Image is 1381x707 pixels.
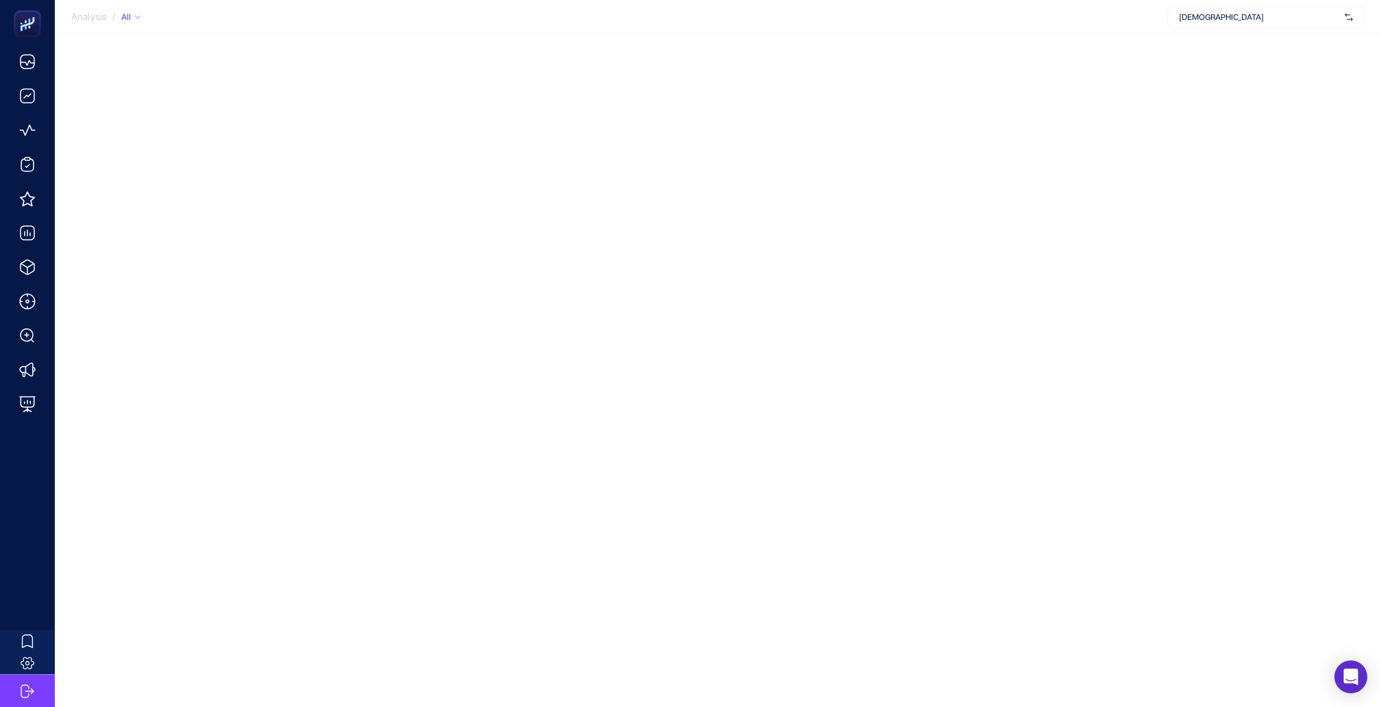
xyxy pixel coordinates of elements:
[1179,12,1339,23] span: [DEMOGRAPHIC_DATA]
[121,12,140,23] div: All
[112,11,116,22] span: /
[1345,10,1353,24] img: svg%3e
[1334,660,1367,693] div: Open Intercom Messenger
[71,12,107,23] span: Analysis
